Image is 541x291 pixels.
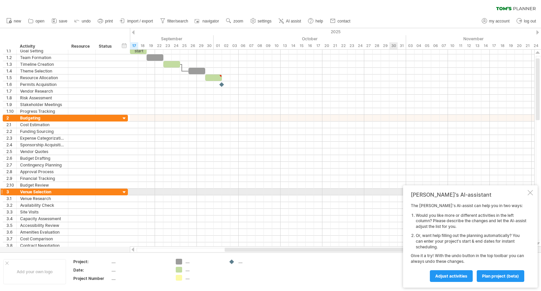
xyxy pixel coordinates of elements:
[20,101,65,108] div: Stakeholder Meetings
[289,42,297,49] div: Tuesday, 14 October 2025
[315,19,323,23] span: help
[523,42,532,49] div: Friday, 21 November 2025
[172,42,180,49] div: Wednesday, 24 September 2025
[20,128,65,135] div: Funding Sourcing
[230,42,239,49] div: Friday, 3 October 2025
[82,19,91,23] span: undo
[515,17,538,26] a: log out
[6,68,16,74] div: 1.4
[20,202,65,208] div: Availability Check
[130,42,138,49] div: Wednesday, 17 September 2025
[331,42,339,49] div: Tuesday, 21 October 2025
[381,42,389,49] div: Wednesday, 29 October 2025
[20,215,65,222] div: Capacity Assessment
[6,202,16,208] div: 3.2
[286,19,301,23] span: AI assist
[20,115,65,121] div: Budgeting
[138,42,147,49] div: Thursday, 18 September 2025
[20,222,65,229] div: Accessibility Review
[6,222,16,229] div: 3.5
[194,17,221,26] a: navigator
[20,81,65,88] div: Permits Acquisition
[6,189,16,195] div: 3
[99,43,113,50] div: Status
[20,75,65,81] div: Resource Allocation
[20,108,65,114] div: Progress Tracking
[6,88,16,94] div: 1.7
[264,42,272,49] div: Thursday, 9 October 2025
[339,42,347,49] div: Wednesday, 22 October 2025
[73,17,93,26] a: undo
[6,54,16,61] div: 1.2
[322,42,331,49] div: Monday, 20 October 2025
[431,42,440,49] div: Thursday, 6 November 2025
[224,17,245,26] a: zoom
[498,42,507,49] div: Tuesday, 18 November 2025
[73,267,110,273] div: Date:
[482,274,519,279] span: plan project (beta)
[155,42,163,49] div: Monday, 22 September 2025
[6,236,16,242] div: 3.7
[306,42,314,49] div: Thursday, 16 October 2025
[20,88,65,94] div: Vendor Research
[20,148,65,155] div: Vendor Quotes
[20,182,65,188] div: Budget Review
[73,259,110,264] div: Project:
[96,17,115,26] a: print
[111,259,168,264] div: ....
[233,19,243,23] span: zoom
[205,42,214,49] div: Tuesday, 30 September 2025
[6,135,16,141] div: 2.3
[6,142,16,148] div: 2.4
[118,17,155,26] a: import / export
[6,122,16,128] div: 2.1
[20,135,65,141] div: Expense Categorization
[456,42,465,49] div: Tuesday, 11 November 2025
[249,17,274,26] a: settings
[6,48,16,54] div: 1.1
[489,19,510,23] span: my account
[532,42,540,49] div: Monday, 24 November 2025
[258,19,272,23] span: settings
[20,122,65,128] div: Cost Estimation
[6,128,16,135] div: 2.2
[111,276,168,281] div: ....
[416,233,526,250] li: Or, want help filling out the planning automatically? You can enter your project's start & end da...
[281,42,289,49] div: Monday, 13 October 2025
[222,42,230,49] div: Thursday, 2 October 2025
[127,19,153,23] span: import / export
[490,42,498,49] div: Monday, 17 November 2025
[20,175,65,182] div: Financial Tracking
[6,148,16,155] div: 2.5
[20,229,65,235] div: Amenities Evaluation
[214,42,222,49] div: Wednesday, 1 October 2025
[473,42,481,49] div: Thursday, 13 November 2025
[6,175,16,182] div: 2.9
[20,43,64,50] div: Activity
[6,81,16,88] div: 1.6
[440,42,448,49] div: Friday, 7 November 2025
[167,19,188,23] span: filter/search
[255,42,264,49] div: Wednesday, 8 October 2025
[188,42,197,49] div: Friday, 26 September 2025
[277,17,303,26] a: AI assist
[197,42,205,49] div: Monday, 29 September 2025
[6,209,16,215] div: 3.3
[306,17,325,26] a: help
[20,54,65,61] div: Team Formation
[35,19,45,23] span: open
[111,267,168,273] div: ....
[6,162,16,168] div: 2.7
[147,42,155,49] div: Friday, 19 September 2025
[6,61,16,67] div: 1.3
[6,101,16,108] div: 1.9
[477,270,524,282] a: plan project (beta)
[26,17,47,26] a: open
[59,19,67,23] span: save
[5,17,23,26] a: new
[414,42,423,49] div: Tuesday, 4 November 2025
[158,17,190,26] a: filter/search
[398,42,406,49] div: Friday, 31 October 2025
[465,42,473,49] div: Wednesday, 12 November 2025
[356,42,364,49] div: Friday, 24 October 2025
